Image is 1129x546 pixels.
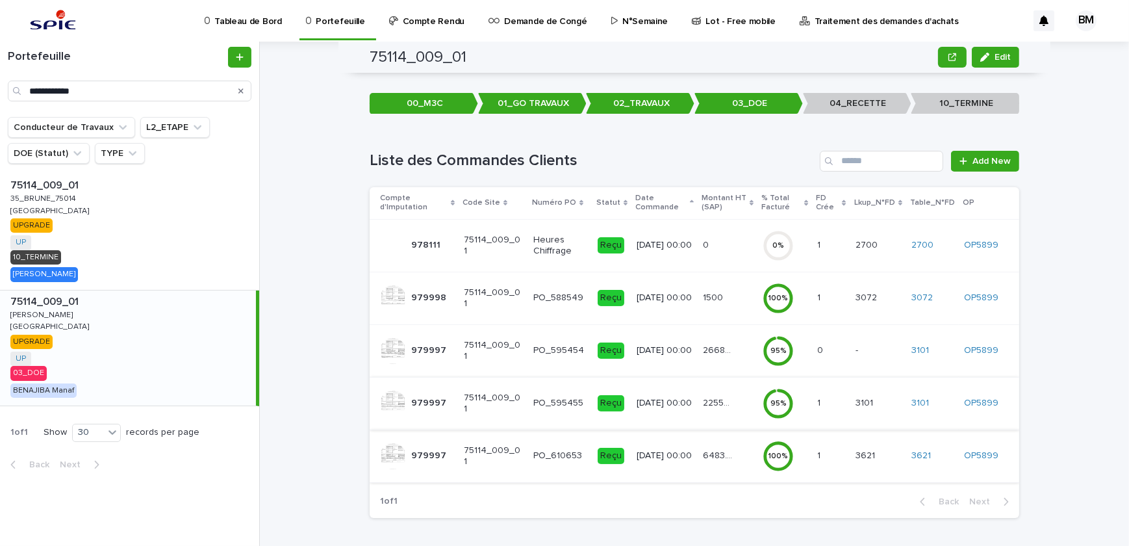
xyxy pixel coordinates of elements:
p: Date Commande [635,191,687,215]
p: [DATE] 00:00 [637,345,692,356]
p: 75114_009_01 [464,445,523,467]
div: 30 [73,426,104,439]
p: Table_N°FD [910,196,955,210]
div: 0 % [763,241,794,250]
a: UP [16,354,26,363]
button: Conducteur de Travaux [8,117,135,138]
input: Search [820,151,943,172]
p: 0 [818,343,826,356]
h2: 75114_009_01 [370,48,466,67]
a: UP [16,238,26,247]
p: [GEOGRAPHIC_DATA] [10,204,92,216]
p: 26686.6 [703,343,735,356]
p: 75114_009_01 [464,340,523,362]
div: Reçu [598,448,624,464]
p: 3621 [856,448,878,461]
p: [DATE] 00:00 [637,450,692,461]
span: Back [21,460,49,469]
div: BM [1076,10,1097,31]
div: Reçu [598,395,624,411]
p: FD Crée [817,191,839,215]
button: L2_ETAPE [140,117,210,138]
h1: Liste des Commandes Clients [370,151,815,170]
div: Reçu [598,237,624,253]
p: 979998 [411,290,449,304]
p: 75114_009_01 [10,177,81,192]
p: 75114_009_01 [464,235,523,257]
span: Add New [972,157,1011,166]
p: 1 [818,290,824,304]
div: 100 % [763,452,794,461]
div: 10_TERMINE [10,250,61,265]
a: OP5899 [964,292,998,304]
p: % Total Facturé [761,191,801,215]
a: OP5899 [964,240,998,251]
p: OP [963,196,974,210]
a: OP5899 [964,450,998,461]
a: OP5899 [964,345,998,356]
a: 3101 [911,345,929,356]
div: Search [8,81,251,101]
button: Back [909,496,964,508]
p: 00_M3C [370,93,478,114]
p: 6483.77 [703,448,735,461]
p: Statut [596,196,620,210]
p: records per page [126,427,199,438]
p: 22552.12 [703,395,735,409]
p: - [856,343,861,356]
p: 1 [818,395,824,409]
p: 979997 [411,448,449,461]
a: 2700 [911,240,933,251]
p: 3101 [856,395,876,409]
p: [PERSON_NAME] [10,308,75,320]
p: PO_595454 [533,345,587,356]
p: 75114_009_01 [464,393,523,415]
div: Reçu [598,290,624,306]
h1: Portefeuille [8,50,225,64]
p: [DATE] 00:00 [637,292,692,304]
div: UPGRADE [10,335,53,349]
div: [PERSON_NAME] [10,267,78,281]
p: 01_GO TRAVAUX [478,93,587,114]
div: Reçu [598,343,624,359]
p: 35_BRUNE_75014 [10,192,79,203]
button: TYPE [95,143,145,164]
button: Edit [972,47,1019,68]
button: Next [55,459,110,471]
p: PO_610653 [533,450,587,461]
p: 75114_009_01 [464,287,523,309]
p: 1 [818,448,824,461]
p: 1 [818,237,824,251]
div: BENAJIBA Manaf [10,383,77,398]
p: 04_RECETTE [803,93,911,114]
p: 979997 [411,395,449,409]
p: Show [44,427,67,438]
p: 979997 [411,343,449,356]
p: Lkup_N°FD [854,196,895,210]
a: Add New [951,151,1019,172]
tr: 979997979997 75114_009_01PO_595454Reçu[DATE] 00:0026686.626686.6 95%00 -- 3101 OP5899 [370,324,1019,377]
div: 95 % [763,346,794,356]
img: svstPd6MQfCT1uX1QGkG [26,8,80,34]
p: [GEOGRAPHIC_DATA] [10,320,92,331]
button: DOE (Statut) [8,143,90,164]
tr: 979997979997 75114_009_01PO_595455Reçu[DATE] 00:0022552.1222552.12 95%11 31013101 3101 OP5899 [370,377,1019,430]
div: UPGRADE [10,218,53,233]
p: 2700 [856,237,880,251]
span: Edit [995,53,1011,62]
tr: 979998979998 75114_009_01PO_588549Reçu[DATE] 00:0015001500 100%11 30723072 3072 OP5899 [370,272,1019,324]
a: 3101 [911,398,929,409]
p: PO_588549 [533,292,587,304]
span: Next [969,497,998,506]
p: Numéro PO [532,196,576,210]
a: 3621 [911,450,931,461]
p: 0 [703,237,711,251]
div: 03_DOE [10,366,47,380]
tr: 979997979997 75114_009_01PO_610653Reçu[DATE] 00:006483.776483.77 100%11 36213621 3621 OP5899 [370,430,1019,482]
div: 100 % [763,294,794,303]
p: Montant HT (SAP) [702,191,746,215]
p: [DATE] 00:00 [637,240,692,251]
span: Back [931,497,959,506]
p: 1500 [703,290,726,304]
